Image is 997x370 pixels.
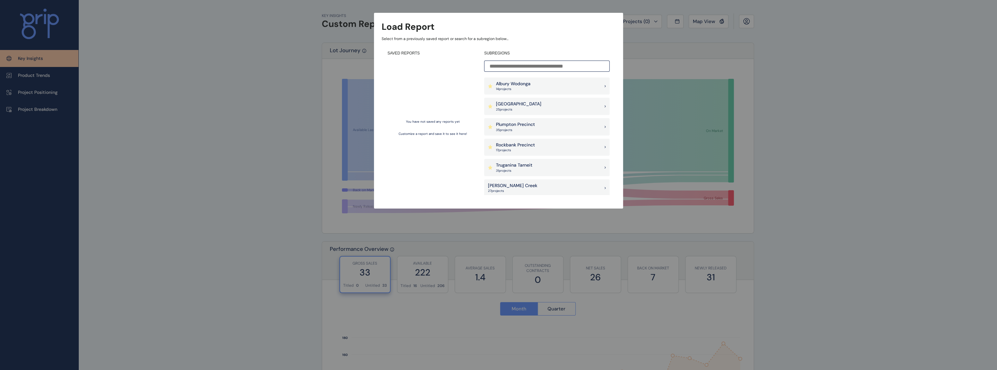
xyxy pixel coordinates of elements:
p: 25 project s [496,107,541,112]
p: 35 project s [496,128,535,132]
p: Truganina Tarneit [496,162,532,169]
p: 31 project s [496,169,532,173]
p: [PERSON_NAME] Creek [488,183,537,189]
p: Albury Wodonga [496,81,531,87]
p: Select from a previously saved report or search for a subregion below... [382,36,615,42]
p: Customize a report and save it to see it here! [399,132,467,136]
p: 14 project s [496,87,531,91]
h4: SUBREGIONS [484,51,610,56]
p: You have not saved any reports yet [406,119,460,124]
p: [GEOGRAPHIC_DATA] [496,101,541,107]
p: Plumpton Precinct [496,121,535,128]
p: 17 project s [496,148,535,152]
p: Rockbank Precinct [496,142,535,148]
h4: SAVED REPORTS [387,51,478,56]
h3: Load Report [382,21,434,33]
p: 27 project s [488,189,537,193]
